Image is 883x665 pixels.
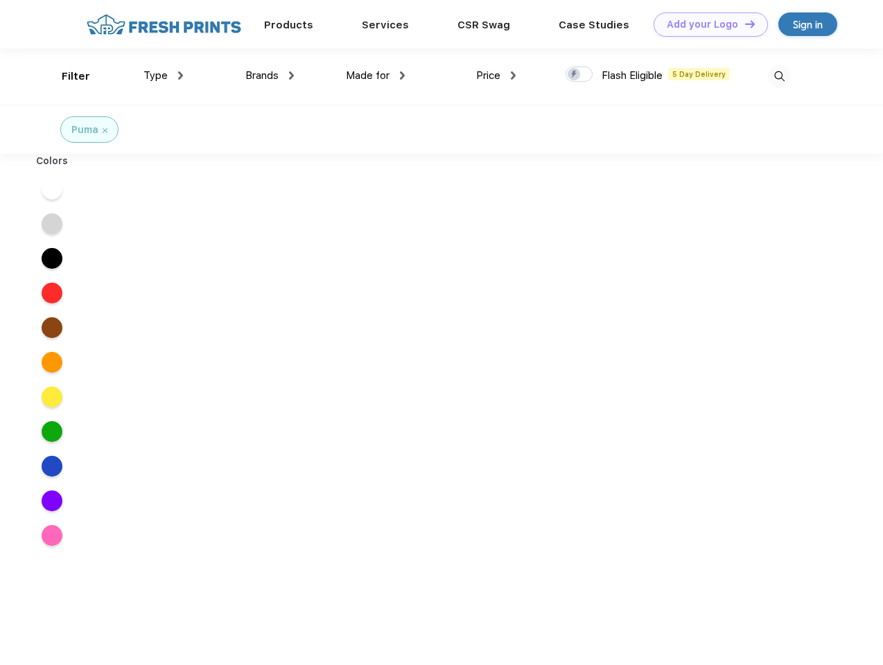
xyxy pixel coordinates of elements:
[178,71,183,80] img: dropdown.png
[26,154,79,168] div: Colors
[362,19,409,31] a: Services
[778,12,837,36] a: Sign in
[245,69,279,82] span: Brands
[289,71,294,80] img: dropdown.png
[745,20,755,28] img: DT
[602,69,663,82] span: Flash Eligible
[71,123,98,137] div: Puma
[668,68,730,80] span: 5 Day Delivery
[667,19,738,30] div: Add your Logo
[511,71,516,80] img: dropdown.png
[264,19,313,31] a: Products
[793,17,823,33] div: Sign in
[103,128,107,133] img: filter_cancel.svg
[143,69,168,82] span: Type
[400,71,405,80] img: dropdown.png
[62,69,90,85] div: Filter
[82,12,245,37] img: fo%20logo%202.webp
[476,69,500,82] span: Price
[457,19,510,31] a: CSR Swag
[346,69,390,82] span: Made for
[768,65,791,88] img: desktop_search.svg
